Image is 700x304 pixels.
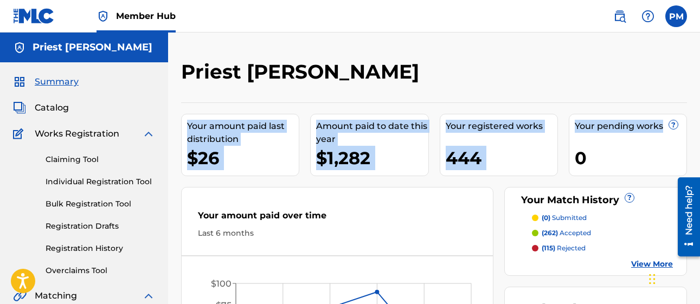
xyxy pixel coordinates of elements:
[33,41,152,54] h5: Priest McCullough
[46,265,155,276] a: Overclaims Tool
[669,120,678,129] span: ?
[13,289,27,302] img: Matching
[13,75,26,88] img: Summary
[13,101,26,114] img: Catalog
[446,120,557,133] div: Your registered works
[211,279,232,289] tspan: $100
[641,10,654,23] img: help
[532,228,673,238] a: (262) accepted
[670,173,700,260] iframe: Resource Center
[625,193,634,202] span: ?
[35,289,77,302] span: Matching
[198,228,477,239] div: Last 6 months
[35,101,69,114] span: Catalog
[631,258,673,270] a: View More
[46,154,155,165] a: Claiming Tool
[46,243,155,254] a: Registration History
[532,213,673,223] a: (0) submitted
[187,120,299,146] div: Your amount paid last distribution
[446,146,557,170] div: 444
[518,193,673,208] div: Your Match History
[13,41,26,54] img: Accounts
[542,229,558,237] span: (262)
[35,75,79,88] span: Summary
[575,146,686,170] div: 0
[198,209,477,228] div: Your amount paid over time
[613,10,626,23] img: search
[46,198,155,210] a: Bulk Registration Tool
[532,243,673,253] a: (115) rejected
[142,289,155,302] img: expand
[181,60,425,84] h2: Priest [PERSON_NAME]
[13,8,55,24] img: MLC Logo
[13,75,79,88] a: SummarySummary
[637,5,659,27] div: Help
[116,10,176,22] span: Member Hub
[575,120,686,133] div: Your pending works
[542,244,555,252] span: (115)
[609,5,631,27] a: Public Search
[542,228,591,238] p: accepted
[649,263,656,295] div: Drag
[142,127,155,140] img: expand
[97,10,110,23] img: Top Rightsholder
[187,146,299,170] div: $26
[316,120,428,146] div: Amount paid to date this year
[46,221,155,232] a: Registration Drafts
[46,176,155,187] a: Individual Registration Tool
[542,214,550,222] span: (0)
[542,243,586,253] p: rejected
[13,101,69,114] a: CatalogCatalog
[35,127,119,140] span: Works Registration
[542,213,587,223] p: submitted
[316,146,428,170] div: $1,282
[646,252,700,304] iframe: Chat Widget
[13,127,27,140] img: Works Registration
[665,5,687,27] div: User Menu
